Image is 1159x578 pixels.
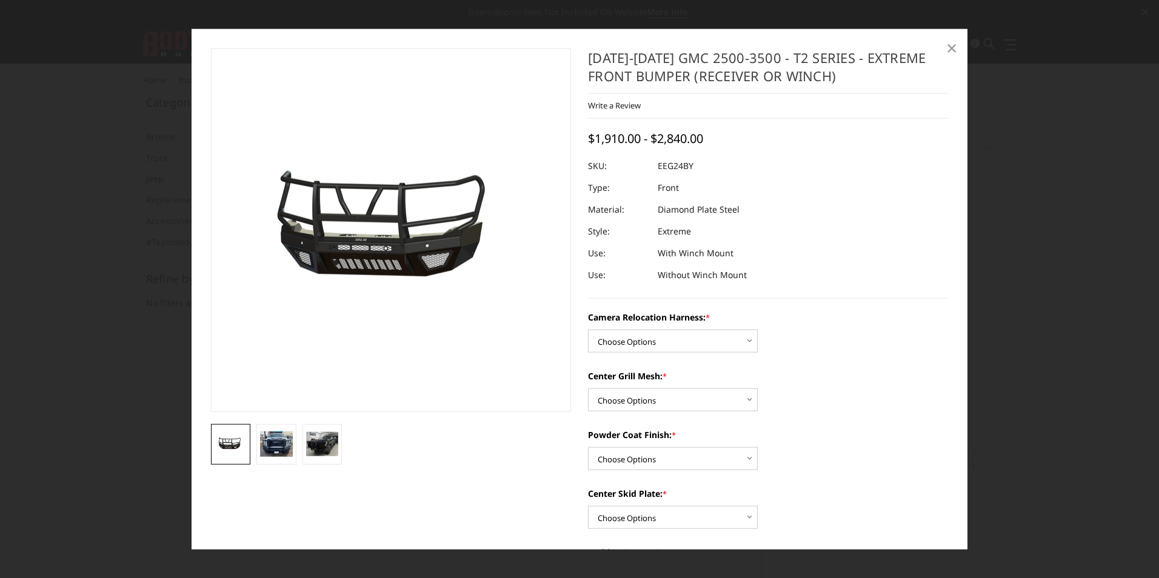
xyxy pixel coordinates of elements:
dd: Without Winch Mount [658,264,747,286]
dd: EEG24BY [658,155,693,177]
dd: Front [658,177,679,199]
dd: Extreme [658,221,691,242]
h1: [DATE]-[DATE] GMC 2500-3500 - T2 Series - Extreme Front Bumper (receiver or winch) [588,48,949,93]
a: 2024-2025 GMC 2500-3500 - T2 Series - Extreme Front Bumper (receiver or winch) [211,48,572,411]
dd: With Winch Mount [658,242,733,264]
span: $1,910.00 - $2,840.00 [588,130,703,147]
dt: Use: [588,264,649,286]
img: 2024-2025 GMC 2500-3500 - T2 Series - Extreme Front Bumper (receiver or winch) [260,431,293,457]
span: × [946,34,957,60]
dt: Style: [588,221,649,242]
img: 2024-2025 GMC 2500-3500 - T2 Series - Extreme Front Bumper (receiver or winch) [306,431,339,456]
dt: Material: [588,199,649,221]
dt: SKU: [588,155,649,177]
dt: Type: [588,177,649,199]
label: Parking Sensor Cutouts: [588,546,949,559]
a: Close [942,38,961,57]
label: Center Grill Mesh: [588,370,949,382]
a: Write a Review [588,100,641,111]
dd: Diamond Plate Steel [658,199,740,221]
iframe: Chat Widget [1098,520,1159,578]
dt: Use: [588,242,649,264]
label: Center Skid Plate: [588,487,949,500]
label: Powder Coat Finish: [588,428,949,441]
label: Camera Relocation Harness: [588,311,949,324]
img: 2024-2025 GMC 2500-3500 - T2 Series - Extreme Front Bumper (receiver or winch) [215,436,247,451]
